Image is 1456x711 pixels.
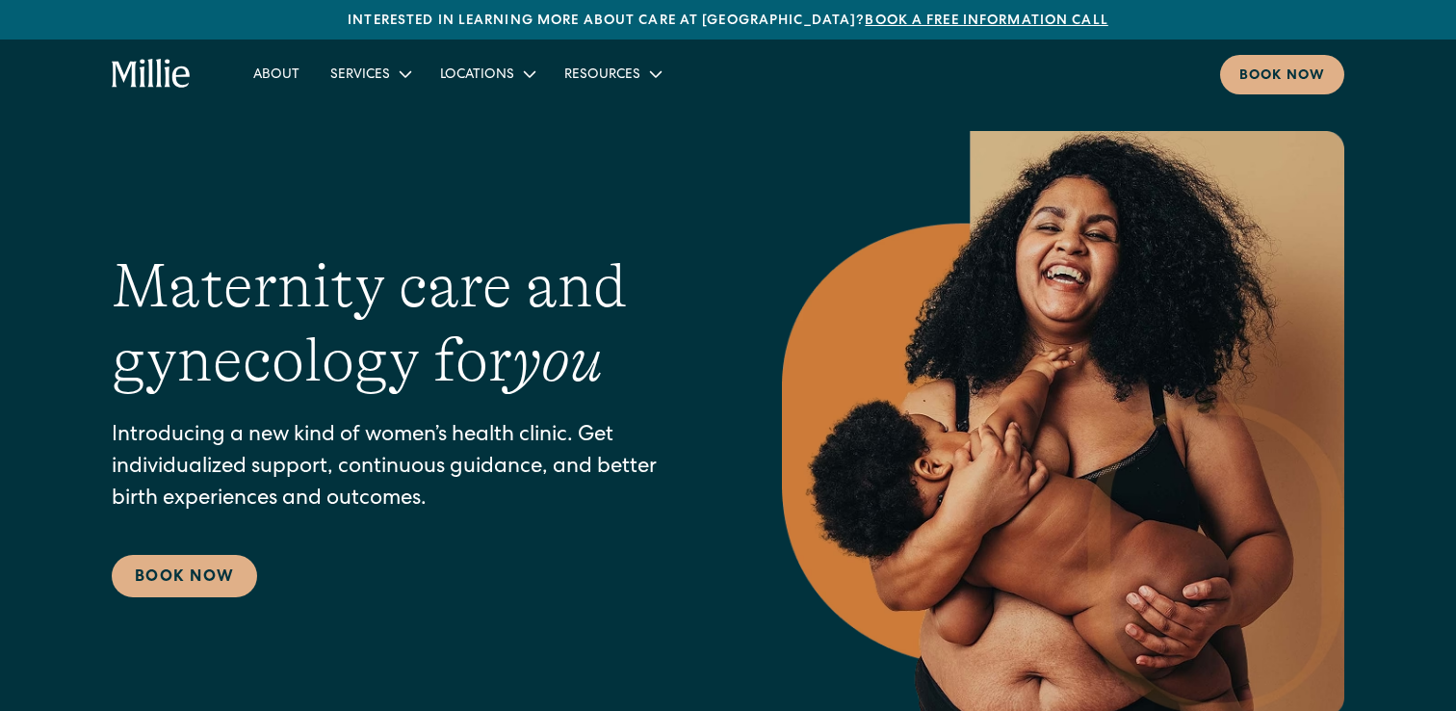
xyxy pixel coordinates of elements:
[112,250,705,398] h1: Maternity care and gynecology for
[1239,66,1325,87] div: Book now
[238,58,315,90] a: About
[549,58,675,90] div: Resources
[425,58,549,90] div: Locations
[512,326,603,395] em: you
[865,14,1107,28] a: Book a free information call
[112,421,705,516] p: Introducing a new kind of women’s health clinic. Get individualized support, continuous guidance,...
[440,66,514,86] div: Locations
[330,66,390,86] div: Services
[112,59,192,90] a: home
[564,66,640,86] div: Resources
[1220,55,1344,94] a: Book now
[315,58,425,90] div: Services
[112,555,257,597] a: Book Now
